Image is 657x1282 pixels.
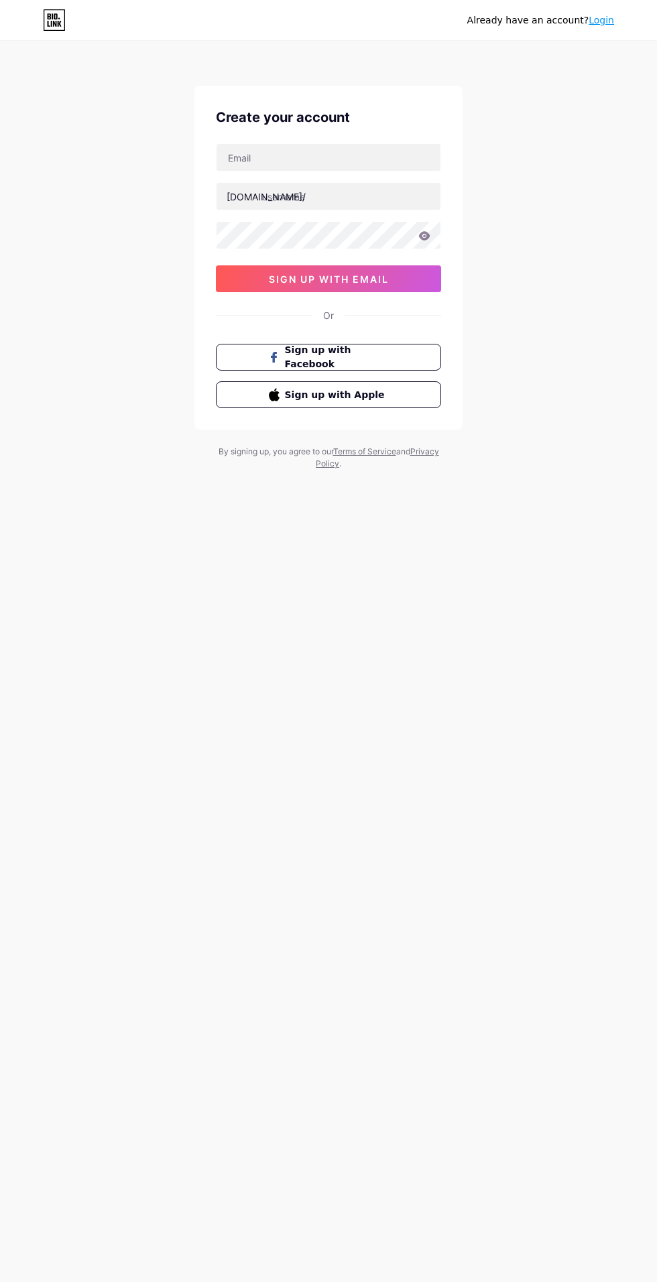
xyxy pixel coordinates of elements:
input: username [217,183,440,210]
span: Sign up with Facebook [285,343,389,371]
div: Already have an account? [467,13,614,27]
a: Terms of Service [333,446,396,456]
div: Create your account [216,107,441,127]
button: sign up with email [216,265,441,292]
span: Sign up with Apple [285,388,389,402]
button: Sign up with Apple [216,381,441,408]
a: Login [589,15,614,25]
div: [DOMAIN_NAME]/ [227,190,306,204]
button: Sign up with Facebook [216,344,441,371]
input: Email [217,144,440,171]
div: Or [323,308,334,322]
div: By signing up, you agree to our and . [215,446,442,470]
span: sign up with email [269,273,389,285]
